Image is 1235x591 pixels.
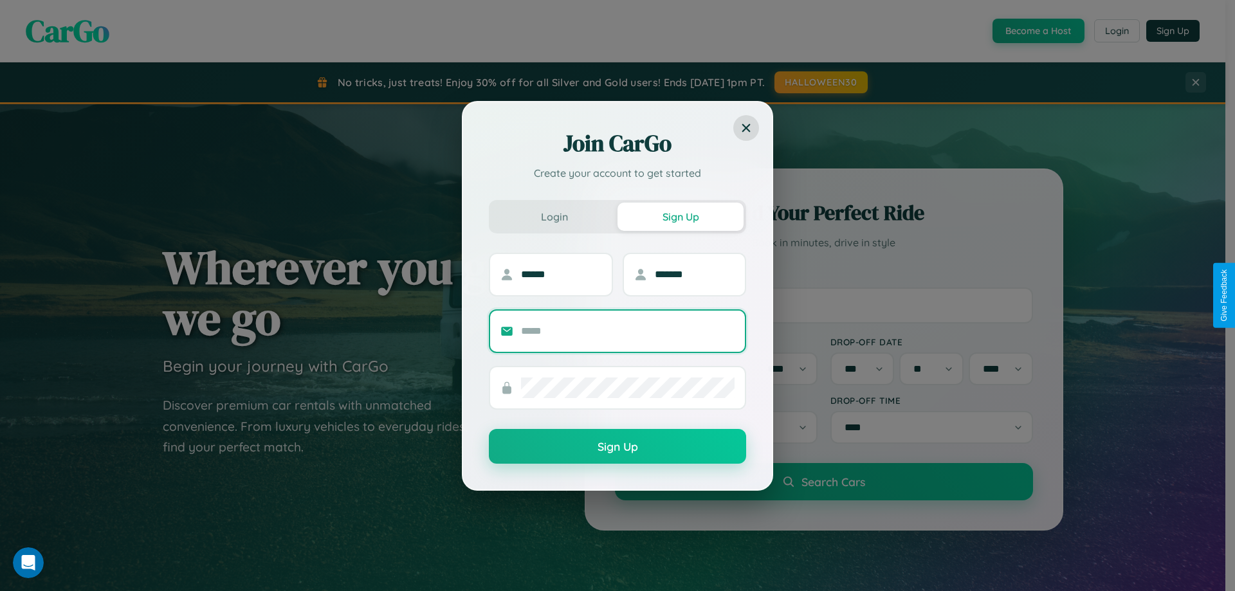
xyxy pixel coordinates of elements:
button: Sign Up [489,429,746,464]
button: Sign Up [617,203,744,231]
div: Give Feedback [1220,269,1229,322]
iframe: Intercom live chat [13,547,44,578]
h2: Join CarGo [489,128,746,159]
button: Login [491,203,617,231]
p: Create your account to get started [489,165,746,181]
